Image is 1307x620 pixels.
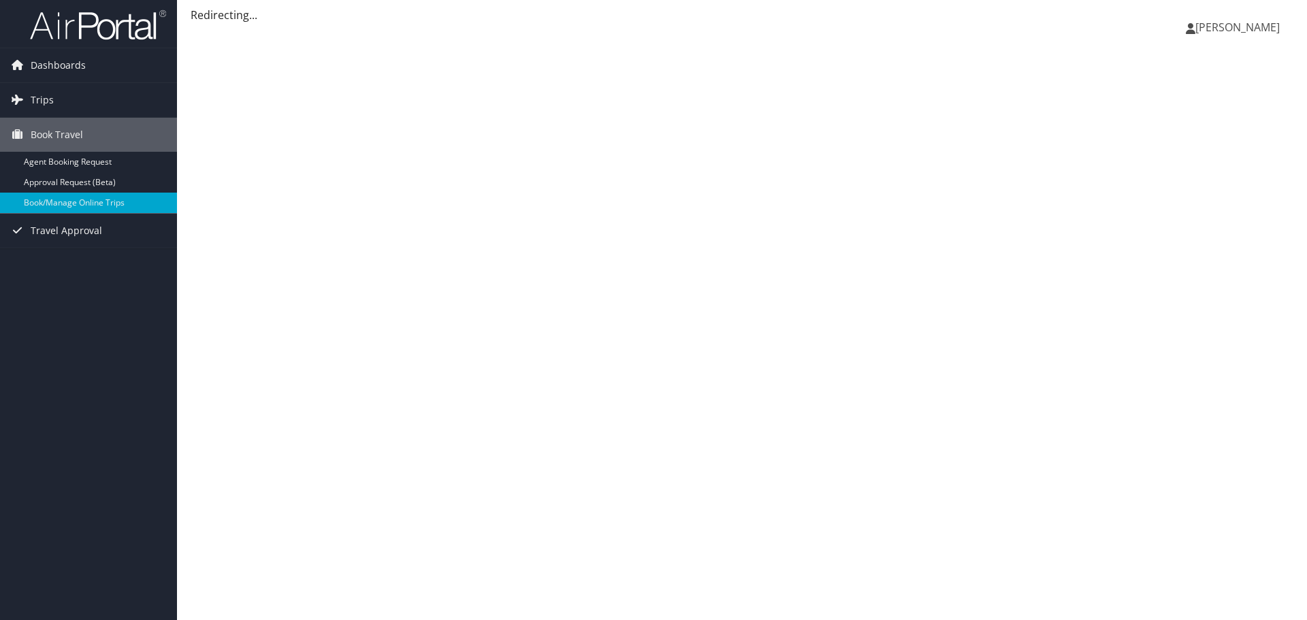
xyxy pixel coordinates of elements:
[31,48,86,82] span: Dashboards
[31,214,102,248] span: Travel Approval
[31,83,54,117] span: Trips
[30,9,166,41] img: airportal-logo.png
[31,118,83,152] span: Book Travel
[1186,7,1293,48] a: [PERSON_NAME]
[191,7,1293,23] div: Redirecting...
[1195,20,1280,35] span: [PERSON_NAME]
